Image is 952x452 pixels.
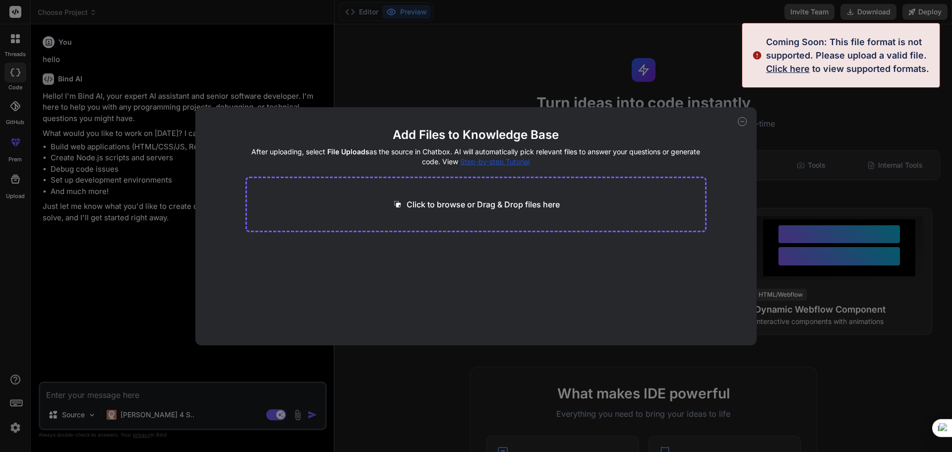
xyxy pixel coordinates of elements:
h2: Add Files to Knowledge Base [245,127,707,143]
span: File Uploads [327,147,369,156]
span: Step-by-step Tutorial [460,157,530,166]
span: Click here [766,64,810,74]
div: Coming Soon: This file format is not supported. Please upload a valid file. to view supported for... [766,35,934,75]
img: alert [752,35,762,75]
p: Click to browse or Drag & Drop files here [407,198,560,210]
h4: After uploading, select as the source in Chatbox. AI will automatically pick relevant files to an... [245,147,707,167]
